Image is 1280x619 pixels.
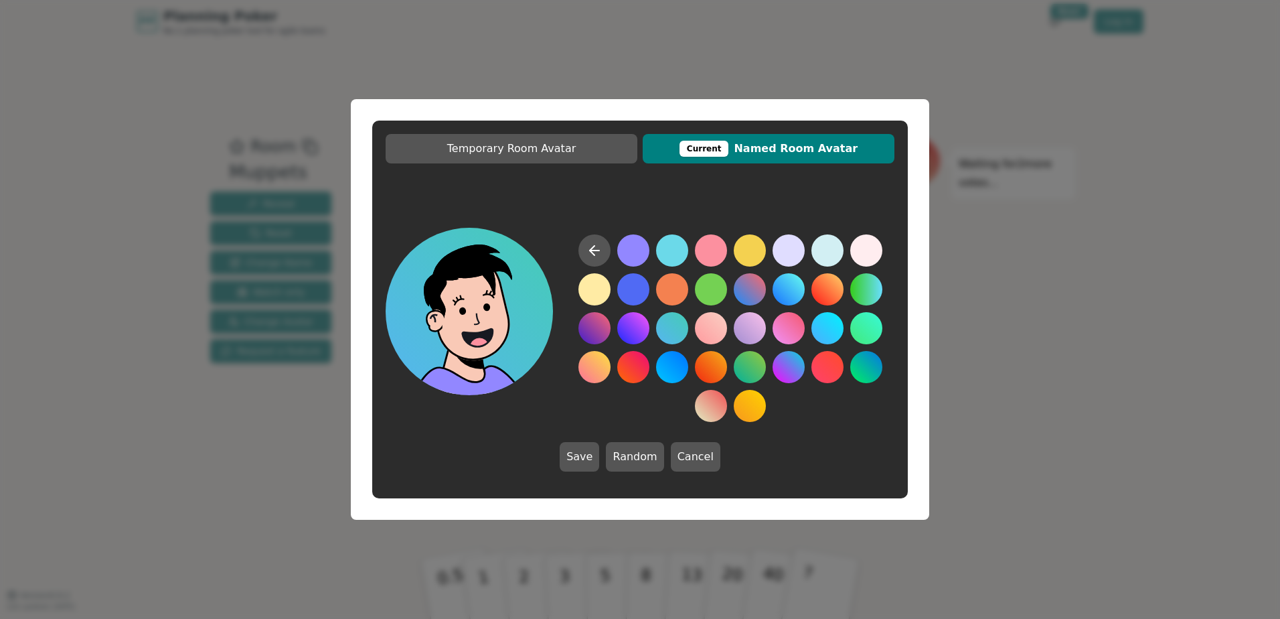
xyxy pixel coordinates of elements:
span: Temporary Room Avatar [392,141,631,157]
button: Temporary Room Avatar [386,134,637,163]
button: Random [606,442,663,472]
button: Save [560,442,599,472]
button: CurrentNamed Room Avatar [643,134,894,163]
span: Named Room Avatar [649,141,888,157]
button: Cancel [671,442,720,472]
div: This avatar will be displayed in dedicated rooms [679,141,729,157]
